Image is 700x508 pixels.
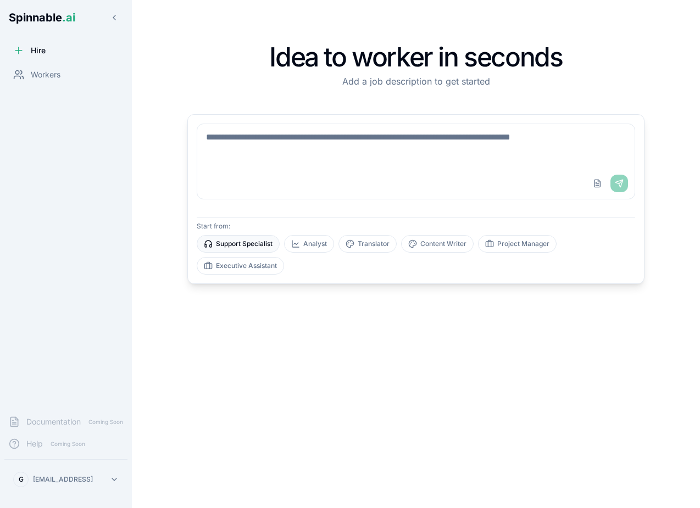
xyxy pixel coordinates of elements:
[197,235,280,253] button: Support Specialist
[31,45,46,56] span: Hire
[478,235,557,253] button: Project Manager
[31,69,60,80] span: Workers
[33,475,93,484] p: [EMAIL_ADDRESS]
[401,235,474,253] button: Content Writer
[197,257,284,275] button: Executive Assistant
[9,468,123,490] button: G[EMAIL_ADDRESS]
[284,235,334,253] button: Analyst
[62,11,75,24] span: .ai
[85,417,126,427] span: Coming Soon
[26,416,81,427] span: Documentation
[47,439,88,449] span: Coming Soon
[19,475,24,484] span: G
[187,44,645,70] h1: Idea to worker in seconds
[9,11,75,24] span: Spinnable
[26,438,43,449] span: Help
[338,235,397,253] button: Translator
[197,222,635,231] p: Start from:
[187,75,645,88] p: Add a job description to get started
